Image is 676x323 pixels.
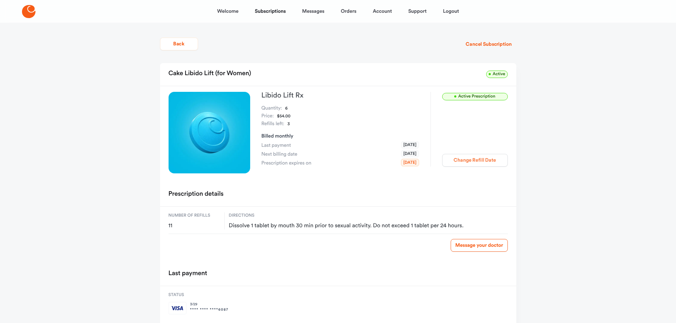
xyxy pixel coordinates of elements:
h2: Cake Libido Lift (for Women) [169,67,251,80]
dt: Quantity: [262,105,282,112]
span: Last payment [262,142,291,149]
button: Back [160,38,198,50]
a: Messages [302,3,324,20]
span: Next billing date [262,151,297,158]
dd: $54.00 [277,112,291,120]
span: Directions [229,212,508,219]
span: Active [486,71,507,78]
h2: Last payment [169,267,207,280]
span: 11 [169,222,220,229]
a: Account [373,3,392,20]
a: Logout [443,3,459,20]
img: visa [169,302,187,314]
span: Status [169,292,229,298]
span: Dissolve 1 tablet by mouth 30 min prior to sexual activity. Do not exceed 1 tablet per 24 hours. [229,222,508,229]
span: [DATE] [401,141,419,149]
span: [DATE] [401,150,419,157]
a: Support [408,3,427,20]
span: Number of refills [169,212,220,219]
dt: Refills left: [262,120,284,128]
span: Active Prescription [442,93,508,100]
dt: Price: [262,112,274,120]
span: 3 / 29 [190,302,229,307]
span: Prescription expires on [262,160,312,167]
span: Billed monthly [262,134,293,139]
button: Change Refill Date [442,154,508,167]
a: Subscriptions [255,3,286,20]
img: Libido Lift Rx [169,92,250,173]
button: Cancel Subscription [461,38,516,51]
h3: Libido Lift Rx [262,92,419,99]
a: Orders [341,3,356,20]
a: Message your doctor [451,239,507,252]
dd: 3 [287,120,290,128]
a: Welcome [217,3,238,20]
dd: 6 [285,105,288,112]
span: [DATE] [401,159,419,166]
h2: Prescription details [169,188,224,201]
